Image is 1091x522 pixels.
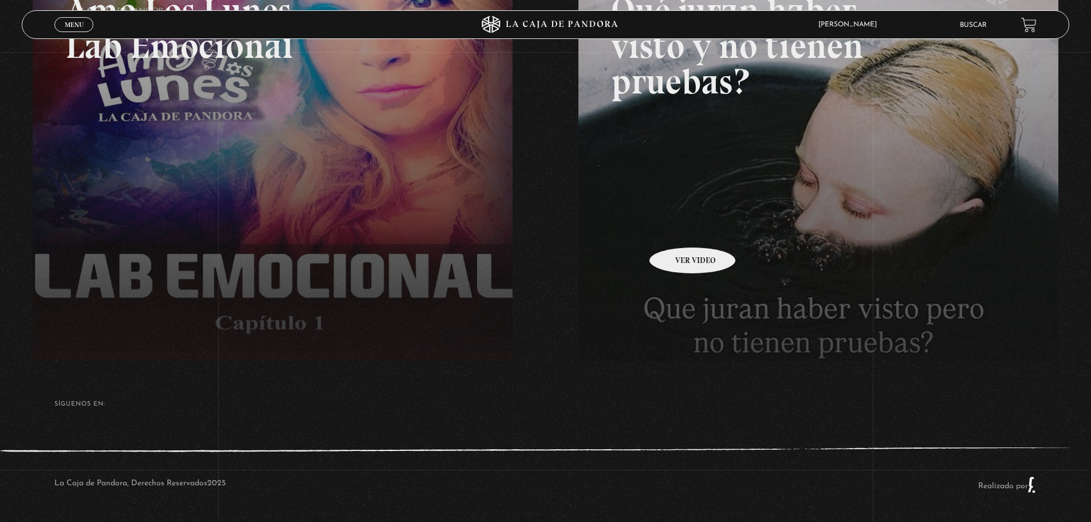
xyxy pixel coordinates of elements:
span: Menu [65,21,84,28]
span: [PERSON_NAME] [813,21,888,28]
a: Realizado por [978,482,1037,490]
a: View your shopping cart [1021,17,1037,33]
h4: SÍguenos en: [54,401,1037,407]
a: Buscar [960,22,987,29]
span: Cerrar [61,31,88,39]
p: La Caja de Pandora, Derechos Reservados 2025 [54,476,226,493]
